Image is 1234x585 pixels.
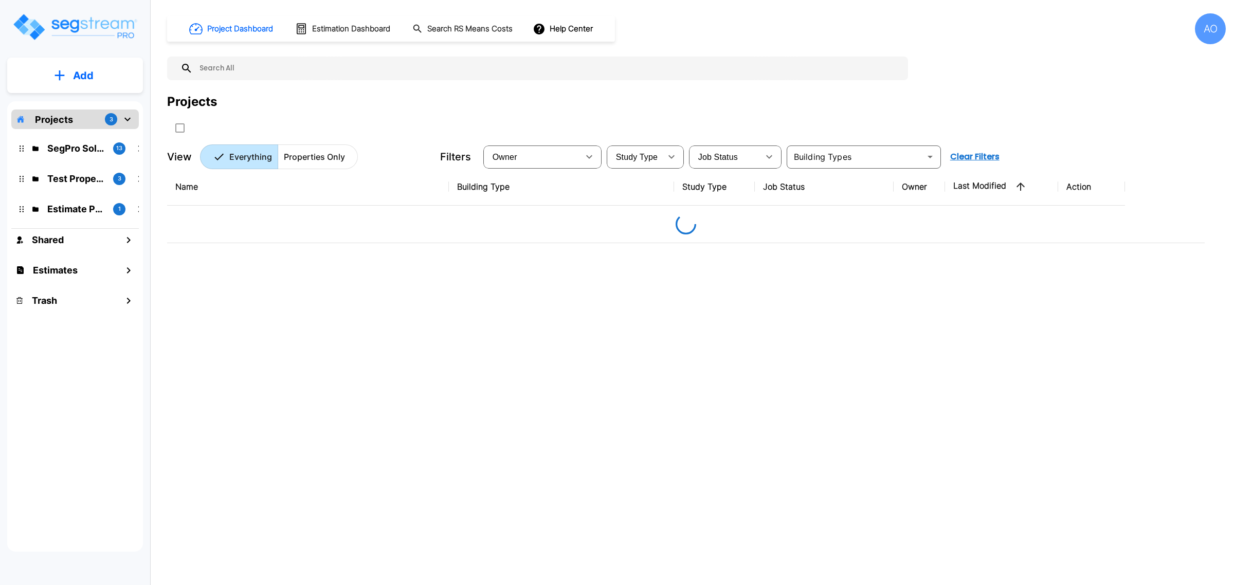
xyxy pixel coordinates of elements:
p: SegPro Solutions CSS [47,141,105,155]
p: Filters [440,149,471,164]
th: Building Type [449,168,674,206]
th: Name [167,168,449,206]
button: Open [923,150,937,164]
button: Project Dashboard [185,17,279,40]
div: Platform [200,144,358,169]
th: Owner [894,168,945,206]
button: Clear Filters [946,147,1004,167]
button: Everything [200,144,278,169]
div: Select [609,142,661,171]
span: Owner [493,153,517,161]
th: Last Modified [945,168,1058,206]
h1: Project Dashboard [207,23,273,35]
h1: Estimation Dashboard [312,23,390,35]
th: Action [1058,168,1125,206]
div: Projects [167,93,217,111]
button: Properties Only [278,144,358,169]
input: Search All [193,57,903,80]
p: 13 [116,144,122,153]
p: Everything [229,151,272,163]
div: Select [485,142,579,171]
th: Job Status [755,168,894,206]
p: View [167,149,192,164]
p: 3 [110,115,113,124]
p: Estimate Property [47,202,105,216]
img: Logo [12,12,138,42]
p: Projects [35,113,73,126]
h1: Shared [32,233,64,247]
span: Job Status [698,153,738,161]
p: Add [73,68,94,83]
span: Study Type [616,153,658,161]
h1: Trash [32,294,57,307]
p: 1 [118,205,121,213]
button: SelectAll [170,118,190,138]
p: 3 [118,174,121,183]
div: AO [1195,13,1226,44]
button: Search RS Means Costs [408,19,518,39]
p: Test Property Folder [47,172,105,186]
th: Study Type [674,168,755,206]
button: Add [7,61,143,90]
button: Help Center [531,19,597,39]
p: Properties Only [284,151,345,163]
div: Select [691,142,759,171]
h1: Estimates [33,263,78,277]
h1: Search RS Means Costs [427,23,513,35]
button: Estimation Dashboard [291,18,396,40]
input: Building Types [790,150,921,164]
